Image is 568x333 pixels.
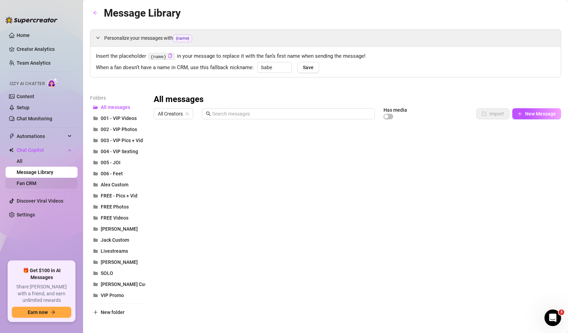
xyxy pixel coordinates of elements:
span: [PERSON_NAME] [101,259,138,265]
button: SOLO [90,268,145,279]
button: 002 - VIP Photos [90,124,145,135]
code: {name} [148,53,174,60]
div: Personalize your messages with{name} [90,30,561,46]
span: folder [93,238,98,242]
span: FREE Photos [101,204,129,210]
img: AI Chatter [47,78,58,88]
a: Settings [17,212,35,218]
a: Setup [17,105,29,110]
span: folder [93,271,98,276]
button: VIP Promo [90,290,145,301]
button: All messages [90,102,145,113]
span: Chat Copilot [17,145,66,156]
button: 005 - JOI [90,157,145,168]
span: arrow-left [93,10,98,15]
span: [PERSON_NAME] Custom [101,281,156,287]
button: 006 - Feet [90,168,145,179]
span: folder [93,138,98,143]
span: copy [168,54,172,58]
button: 003 - VIP Pics + Vid [90,135,145,146]
span: folder [93,215,98,220]
span: folder [93,149,98,154]
span: folder [93,282,98,287]
article: Message Library [104,5,181,21]
span: Personalize your messages with [104,34,555,42]
span: folder [93,226,98,231]
span: [PERSON_NAME] [101,226,138,232]
span: 005 - JOI [101,160,120,165]
img: Chat Copilot [9,148,13,152]
button: Jack Custom [90,234,145,246]
input: Search messages [212,110,371,118]
span: expanded [96,36,100,40]
span: folder [93,193,98,198]
a: All [17,158,22,164]
span: folder [93,171,98,176]
span: folder [93,127,98,132]
span: Earn now [28,309,48,315]
span: folder-open [93,105,98,110]
a: Discover Viral Videos [17,198,63,204]
button: Click to Copy [168,54,172,59]
span: folder [93,204,98,209]
img: logo-BBDzfeDw.svg [6,17,57,24]
span: 002 - VIP Photos [101,127,137,132]
button: New folder [90,307,145,318]
span: Livestreams [101,248,128,254]
a: Creator Analytics [17,44,72,55]
span: 003 - VIP Pics + Vid [101,138,143,143]
span: folder [93,160,98,165]
iframe: Intercom live chat [544,309,561,326]
button: [PERSON_NAME] [90,223,145,234]
span: When a fan doesn’t have a name in CRM, use this fallback nickname: [96,64,254,72]
span: folder [93,249,98,253]
span: folder [93,116,98,121]
span: Save [303,65,314,70]
a: Content [17,94,34,99]
span: Insert the placeholder in your message to replace it with the fan’s first name when sending the m... [96,52,555,61]
span: New Message [525,111,556,117]
span: SOLO [101,270,113,276]
span: plus [93,310,98,315]
button: Earn nowarrow-right [12,307,71,318]
article: Folders [90,94,145,102]
a: Message Library [17,169,53,175]
span: Automations [17,131,66,142]
span: thunderbolt [9,133,15,139]
a: Team Analytics [17,60,51,66]
span: search [206,111,211,116]
button: Save [297,62,319,73]
span: {name} [173,35,192,42]
span: folder [93,182,98,187]
article: Has media [384,108,407,112]
span: Izzy AI Chatter [10,81,45,87]
span: Share [PERSON_NAME] with a friend, and earn unlimited rewards [12,284,71,304]
span: All Creators [158,109,189,119]
span: folder [93,260,98,265]
span: All messages [101,104,130,110]
button: FREE Videos [90,212,145,223]
span: 004 - VIP Sexting [101,149,138,154]
span: team [185,112,189,116]
span: arrow-right [51,310,55,315]
span: VIP Promo [101,293,124,298]
span: folder [93,293,98,298]
span: 🎁 Get $100 in AI Messages [12,267,71,281]
a: Home [17,33,30,38]
h3: All messages [154,94,204,105]
button: Import [476,108,510,119]
span: FREE Videos [101,215,128,221]
span: Jack Custom [101,237,129,243]
button: Alex Custom [90,179,145,190]
button: New Message [512,108,561,119]
button: 001 - VIP Videos [90,113,145,124]
button: FREE - Pics + Vid [90,190,145,201]
button: FREE Photos [90,201,145,212]
span: 006 - Feet [101,171,123,176]
button: [PERSON_NAME] Custom [90,279,145,290]
button: [PERSON_NAME] [90,257,145,268]
button: 004 - VIP Sexting [90,146,145,157]
span: plus [517,111,522,116]
a: Chat Monitoring [17,116,52,121]
a: Fan CRM [17,181,36,186]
